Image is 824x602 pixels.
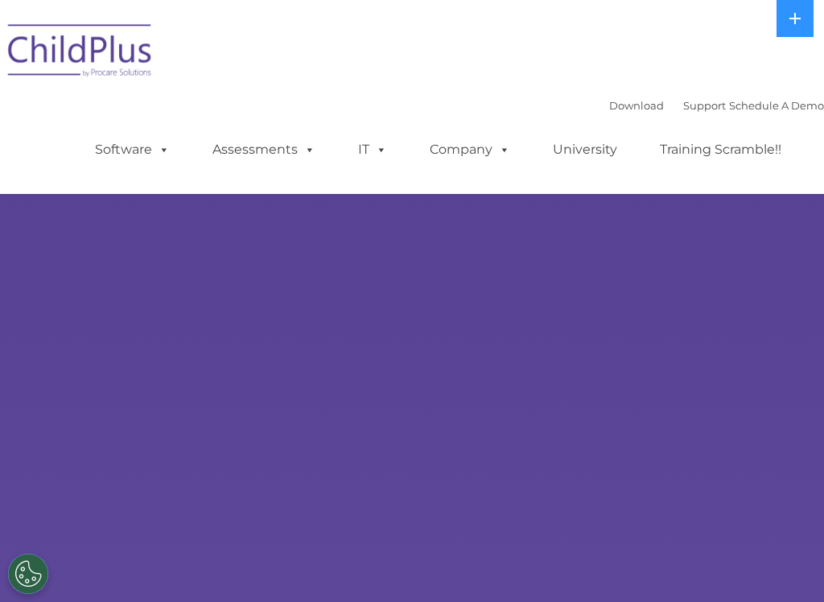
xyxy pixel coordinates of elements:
a: Software [79,134,186,166]
a: Support [683,99,726,112]
a: University [537,134,633,166]
a: IT [342,134,403,166]
a: Assessments [196,134,332,166]
a: Schedule A Demo [729,99,824,112]
a: Training Scramble!! [644,134,797,166]
button: Cookies Settings [8,554,48,594]
a: Download [609,99,664,112]
a: Company [414,134,526,166]
font: | [609,99,824,112]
